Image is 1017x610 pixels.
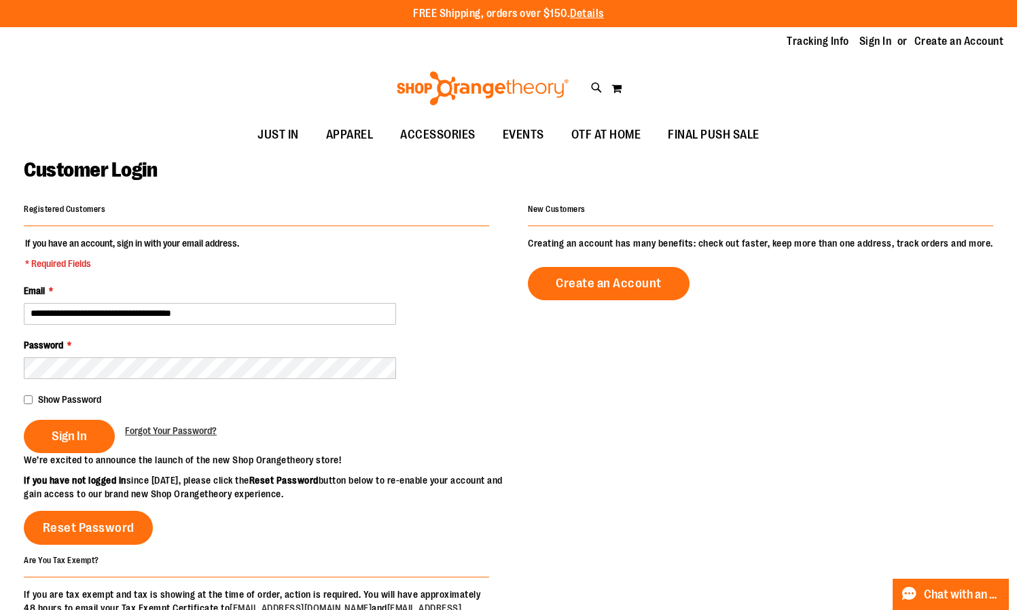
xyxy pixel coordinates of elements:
span: Email [24,285,45,296]
span: JUST IN [257,120,299,150]
span: Reset Password [43,520,135,535]
a: Create an Account [528,267,690,300]
a: APPAREL [313,120,387,151]
span: OTF AT HOME [571,120,641,150]
span: Sign In [52,429,87,444]
span: * Required Fields [25,257,239,270]
a: FINAL PUSH SALE [654,120,773,151]
a: Create an Account [914,34,1004,49]
span: Password [24,340,63,351]
span: Create an Account [556,276,662,291]
a: Reset Password [24,511,153,545]
a: Tracking Info [787,34,849,49]
span: ACCESSORIES [400,120,476,150]
strong: Are You Tax Exempt? [24,555,99,564]
strong: Registered Customers [24,204,105,214]
img: Shop Orangetheory [395,71,571,105]
legend: If you have an account, sign in with your email address. [24,236,240,270]
strong: Reset Password [249,475,319,486]
p: We’re excited to announce the launch of the new Shop Orangetheory store! [24,453,509,467]
a: Sign In [859,34,892,49]
span: FINAL PUSH SALE [668,120,760,150]
span: Show Password [38,394,101,405]
strong: New Customers [528,204,586,214]
strong: If you have not logged in [24,475,126,486]
span: Customer Login [24,158,157,181]
a: EVENTS [489,120,558,151]
p: Creating an account has many benefits: check out faster, keep more than one address, track orders... [528,236,993,250]
a: Forgot Your Password? [125,424,217,437]
a: JUST IN [244,120,313,151]
span: Chat with an Expert [924,588,1001,601]
p: FREE Shipping, orders over $150. [413,6,604,22]
p: since [DATE], please click the button below to re-enable your account and gain access to our bran... [24,473,509,501]
a: OTF AT HOME [558,120,655,151]
button: Chat with an Expert [893,579,1010,610]
a: Details [570,7,604,20]
span: EVENTS [503,120,544,150]
span: Forgot Your Password? [125,425,217,436]
a: ACCESSORIES [387,120,489,151]
span: APPAREL [326,120,374,150]
button: Sign In [24,420,115,453]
